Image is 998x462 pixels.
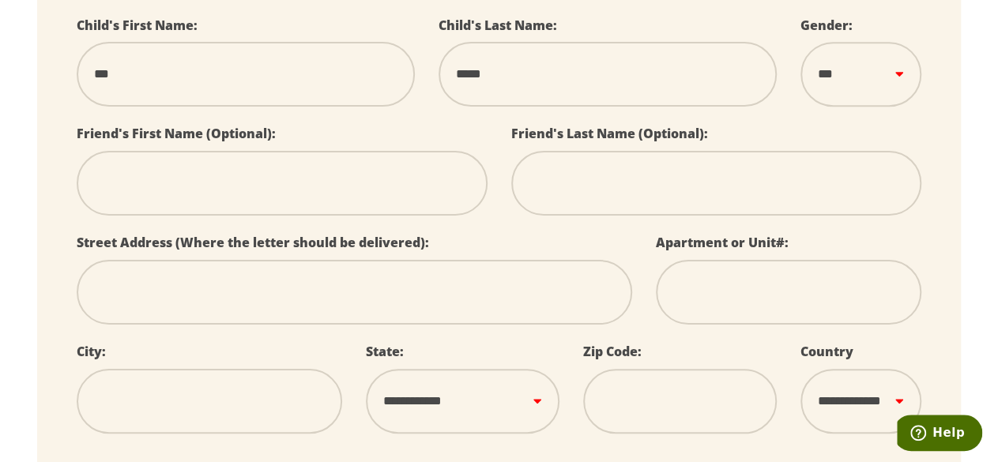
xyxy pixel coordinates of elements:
[77,125,276,142] label: Friend's First Name (Optional):
[511,125,708,142] label: Friend's Last Name (Optional):
[439,17,557,34] label: Child's Last Name:
[77,17,198,34] label: Child's First Name:
[77,234,429,251] label: Street Address (Where the letter should be delivered):
[583,343,642,360] label: Zip Code:
[800,17,853,34] label: Gender:
[897,415,982,454] iframe: Opens a widget where you can find more information
[366,343,404,360] label: State:
[656,234,789,251] label: Apartment or Unit#:
[800,343,853,360] label: Country
[77,343,106,360] label: City:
